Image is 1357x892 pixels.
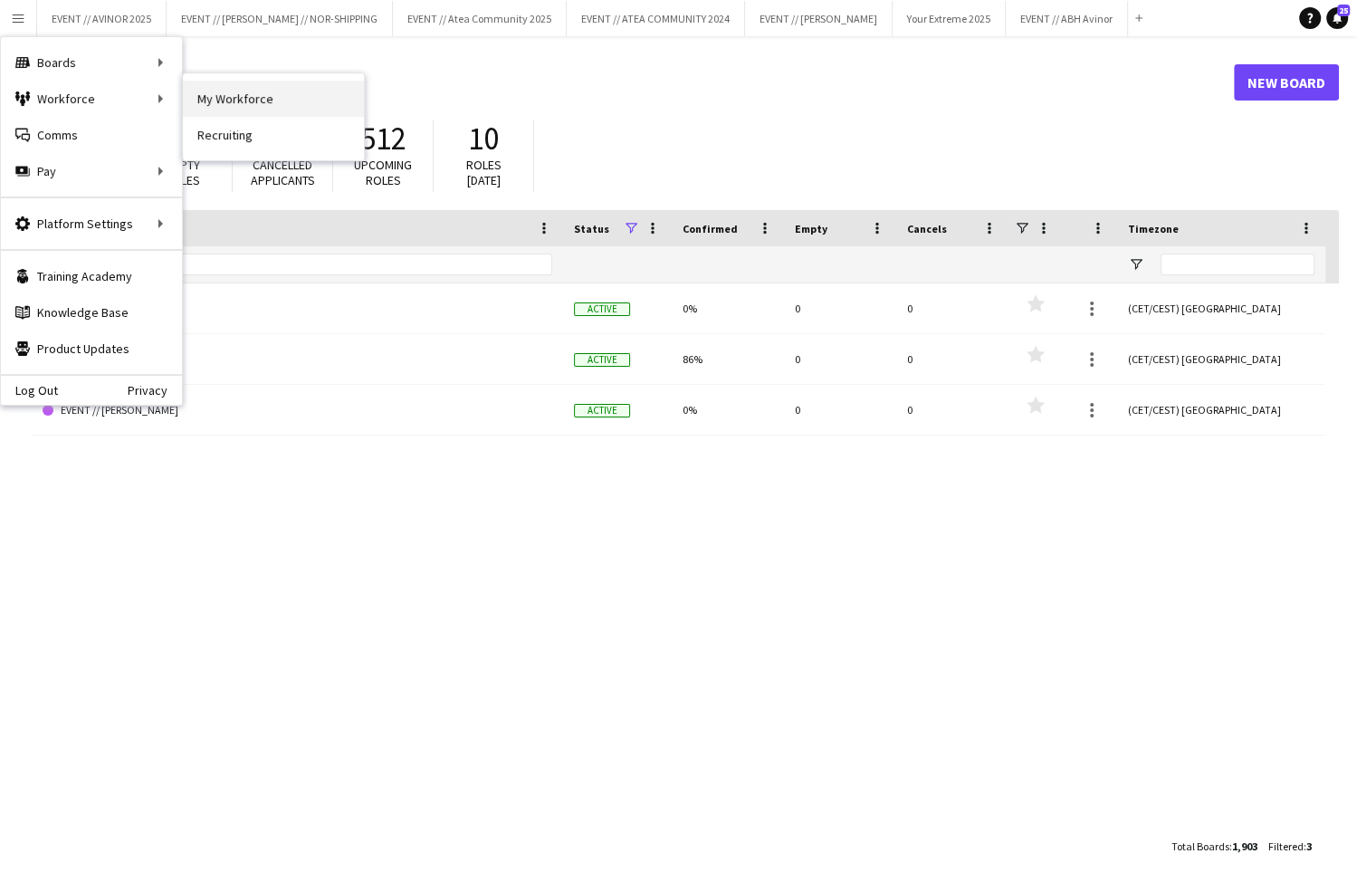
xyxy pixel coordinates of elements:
span: Roles [DATE] [466,157,502,188]
span: Cancelled applicants [251,157,315,188]
span: Active [574,302,630,316]
button: EVENT // AVINOR 2025 [37,1,167,36]
a: EVENT // [PERSON_NAME] [43,385,552,436]
span: Timezone [1128,222,1179,235]
div: 0 [896,334,1008,384]
div: 0 [896,283,1008,333]
div: Workforce [1,81,182,117]
a: EVENT // ABH Avinor [43,283,552,334]
a: Privacy [128,383,182,398]
a: Comms [1,117,182,153]
span: 3 [1306,839,1312,853]
span: Filtered [1268,839,1304,853]
a: Training Academy [1,258,182,294]
button: EVENT // ABH Avinor [1006,1,1128,36]
a: My Workforce [183,81,364,117]
span: 25 [1337,5,1350,16]
a: Knowledge Base [1,294,182,331]
a: EVENT // AVINOR 2025 [43,334,552,385]
button: EVENT // ATEA COMMUNITY 2024 [567,1,745,36]
span: Upcoming roles [354,157,412,188]
span: 512 [360,119,406,158]
div: 0 [784,334,896,384]
div: Platform Settings [1,206,182,242]
a: 25 [1326,7,1348,29]
div: Pay [1,153,182,189]
div: 86% [672,334,784,384]
div: 0 [896,385,1008,435]
button: EVENT // Atea Community 2025 [393,1,567,36]
span: Total Boards [1171,839,1229,853]
span: Active [574,353,630,367]
span: 1,903 [1232,839,1257,853]
div: : [1268,829,1312,864]
div: (CET/CEST) [GEOGRAPHIC_DATA] [1117,385,1325,435]
a: New Board [1234,64,1339,101]
span: Cancels [907,222,947,235]
span: Active [574,404,630,417]
div: : [1171,829,1257,864]
span: Status [574,222,609,235]
a: Product Updates [1,331,182,367]
div: (CET/CEST) [GEOGRAPHIC_DATA] [1117,283,1325,333]
button: Your Extreme 2025 [893,1,1006,36]
div: 0% [672,385,784,435]
div: 0 [784,283,896,333]
div: Boards [1,44,182,81]
div: 0% [672,283,784,333]
a: Log Out [1,383,58,398]
span: Confirmed [683,222,738,235]
div: 0 [784,385,896,435]
button: EVENT // [PERSON_NAME] // NOR-SHIPPING [167,1,393,36]
input: Board name Filter Input [75,254,552,275]
span: Empty [795,222,827,235]
button: Open Filter Menu [1128,256,1144,273]
button: EVENT // [PERSON_NAME] [745,1,893,36]
a: Recruiting [183,117,364,153]
input: Timezone Filter Input [1161,254,1314,275]
div: (CET/CEST) [GEOGRAPHIC_DATA] [1117,334,1325,384]
span: 10 [468,119,499,158]
h1: Boards [32,69,1234,96]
